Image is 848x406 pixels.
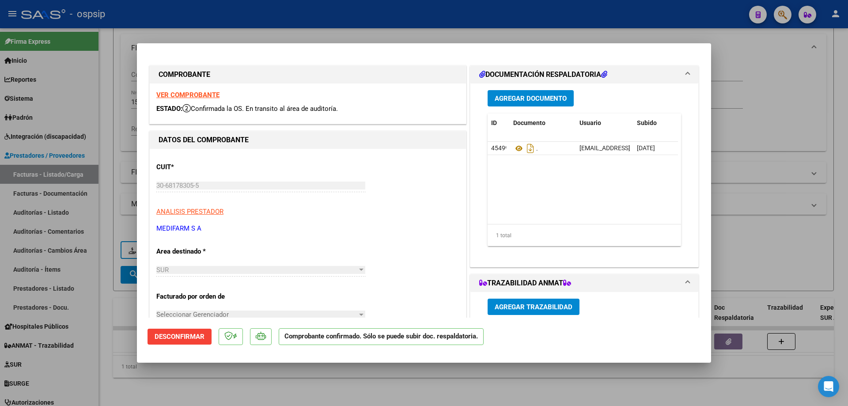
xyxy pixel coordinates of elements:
[279,328,484,345] p: Comprobante confirmado. Sólo se puede subir doc. respaldatoria.
[156,247,247,257] p: Area destinado *
[156,266,169,274] span: SUR
[159,70,210,79] strong: COMPROBANTE
[470,83,698,267] div: DOCUMENTACIÓN RESPALDATORIA
[513,145,538,152] span: .
[479,278,571,288] h1: TRAZABILIDAD ANMAT
[579,119,601,126] span: Usuario
[637,144,655,152] span: [DATE]
[510,114,576,133] datatable-header-cell: Documento
[576,114,633,133] datatable-header-cell: Usuario
[470,66,698,83] mat-expansion-panel-header: DOCUMENTACIÓN RESPALDATORIA
[156,224,459,234] p: MEDIFARM S A
[182,105,338,113] span: Confirmada la OS. En transito al área de auditoría.
[513,119,545,126] span: Documento
[156,292,247,302] p: Facturado por orden de
[156,311,357,319] span: Seleccionar Gerenciador
[491,119,497,126] span: ID
[491,144,509,152] span: 45499
[525,141,536,156] i: Descargar documento
[470,274,698,292] mat-expansion-panel-header: TRAZABILIDAD ANMAT
[156,105,182,113] span: ESTADO:
[148,329,212,345] button: Desconfirmar
[156,162,247,172] p: CUIT
[495,303,572,311] span: Agregar Trazabilidad
[479,69,607,80] h1: DOCUMENTACIÓN RESPALDATORIA
[488,90,574,106] button: Agregar Documento
[156,208,223,216] span: ANALISIS PRESTADOR
[156,91,220,99] a: VER COMPROBANTE
[488,114,510,133] datatable-header-cell: ID
[488,299,579,315] button: Agregar Trazabilidad
[678,114,722,133] datatable-header-cell: Acción
[155,333,204,341] span: Desconfirmar
[495,95,567,102] span: Agregar Documento
[579,144,729,152] span: [EMAIL_ADDRESS][DOMAIN_NAME] - [PERSON_NAME]
[159,136,249,144] strong: DATOS DEL COMPROBANTE
[488,224,681,247] div: 1 total
[637,119,657,126] span: Subido
[633,114,678,133] datatable-header-cell: Subido
[818,376,839,397] div: Open Intercom Messenger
